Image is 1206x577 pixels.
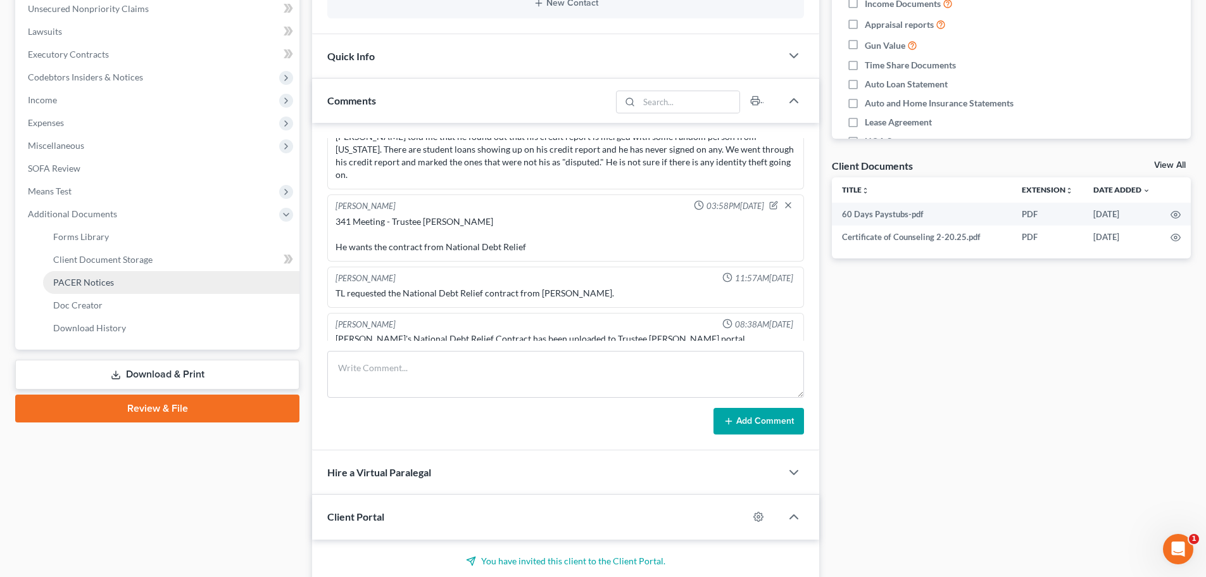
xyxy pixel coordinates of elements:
div: [PERSON_NAME] [336,319,396,331]
span: 08:38AM[DATE] [735,319,793,331]
p: You have invited this client to the Client Portal. [327,555,804,567]
td: [DATE] [1083,203,1160,225]
span: Forms Library [53,231,109,242]
span: Client Portal [327,510,384,523]
a: Review & File [15,395,299,422]
span: Codebtors Insiders & Notices [28,72,143,82]
a: View All [1154,161,1186,170]
a: Lawsuits [18,20,299,43]
i: expand_more [1143,187,1150,194]
td: PDF [1012,225,1083,248]
span: Executory Contracts [28,49,109,60]
td: PDF [1012,203,1083,225]
a: SOFA Review [18,157,299,180]
span: 03:58PM[DATE] [707,200,764,212]
a: Executory Contracts [18,43,299,66]
div: [PERSON_NAME] [336,200,396,213]
span: Expenses [28,117,64,128]
a: Date Added expand_more [1093,185,1150,194]
span: 1 [1189,534,1199,544]
span: Hire a Virtual Paralegal [327,466,431,478]
span: HOA Statement [865,135,927,148]
a: Forms Library [43,225,299,248]
a: Download History [43,317,299,339]
td: 60 Days Paystubs-pdf [832,203,1012,225]
span: Additional Documents [28,208,117,219]
span: 11:57AM[DATE] [735,272,793,284]
div: Client Documents [832,159,913,172]
i: unfold_more [1065,187,1073,194]
span: Auto and Home Insurance Statements [865,97,1014,110]
td: [DATE] [1083,225,1160,248]
span: Time Share Documents [865,59,956,72]
span: SOFA Review [28,163,80,174]
span: Miscellaneous [28,140,84,151]
span: Appraisal reports [865,18,934,31]
a: PACER Notices [43,271,299,294]
span: Doc Creator [53,300,103,310]
span: Comments [327,94,376,106]
span: Download History [53,322,126,333]
span: Means Test [28,186,72,196]
a: Download & Print [15,360,299,390]
span: Unsecured Nonpriority Claims [28,3,149,14]
a: Client Document Storage [43,248,299,271]
a: Extensionunfold_more [1022,185,1073,194]
span: Gun Value [865,39,905,52]
span: Client Document Storage [53,254,153,265]
span: Quick Info [327,50,375,62]
a: Titleunfold_more [842,185,869,194]
div: [PERSON_NAME]'s National Debt Relief Contract has been uploaded to Trustee [PERSON_NAME] portal. [336,333,796,345]
span: Lease Agreement [865,116,932,129]
input: Search... [639,91,740,113]
span: Lawsuits [28,26,62,37]
button: Add Comment [713,408,804,434]
i: unfold_more [862,187,869,194]
div: [PERSON_NAME] told me that he found out that his credit report is merged with some random person ... [336,130,796,181]
div: [PERSON_NAME] [336,272,396,284]
div: 341 Meeting - Trustee [PERSON_NAME] He wants the contract from National Debt Relief [336,215,796,253]
div: TL requested the National Debt Relief contract from [PERSON_NAME]. [336,287,796,300]
td: Certificate of Counseling 2-20.25.pdf [832,225,1012,248]
a: Doc Creator [43,294,299,317]
span: Income [28,94,57,105]
span: Auto Loan Statement [865,78,948,91]
iframe: Intercom live chat [1163,534,1193,564]
span: PACER Notices [53,277,114,288]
